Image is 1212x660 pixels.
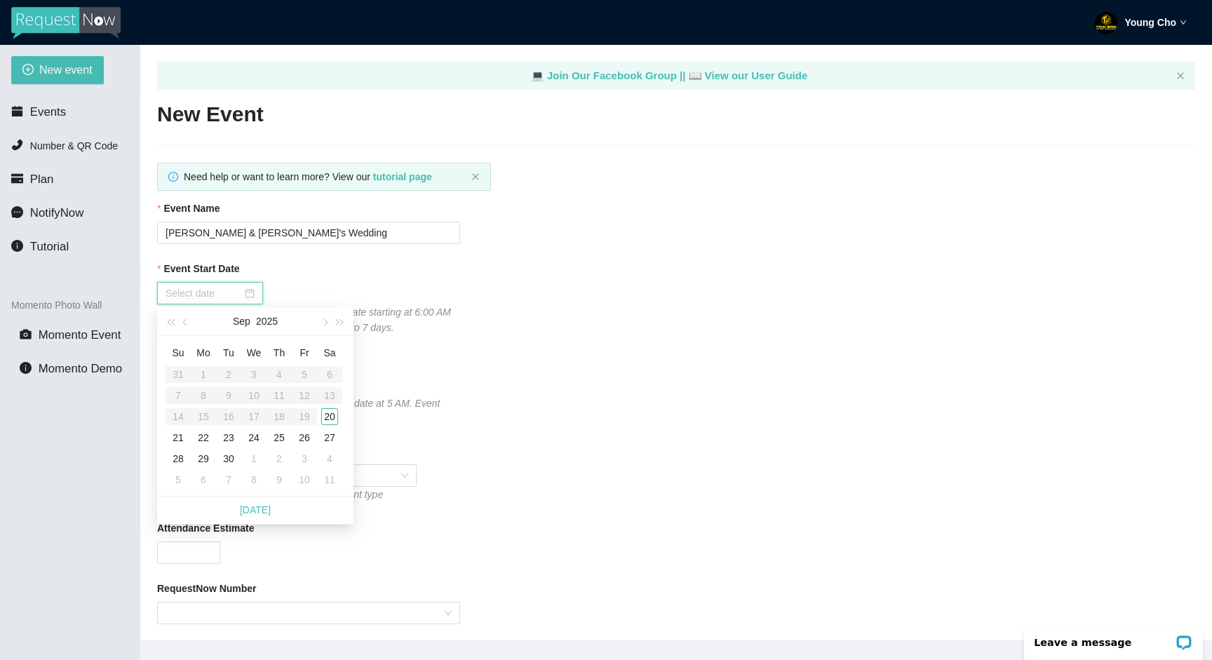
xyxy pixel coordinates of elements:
[292,342,317,364] th: Fr
[689,69,808,81] a: laptop View our User Guide
[216,469,241,490] td: 2025-10-07
[321,450,338,467] div: 4
[240,504,271,516] a: [DATE]
[267,427,292,448] td: 2025-09-25
[271,450,288,467] div: 2
[1015,616,1212,660] iframe: LiveChat chat widget
[256,307,278,335] button: 2025
[163,201,220,216] b: Event Name
[267,469,292,490] td: 2025-10-09
[11,206,23,218] span: message
[220,471,237,488] div: 7
[195,450,212,467] div: 29
[11,105,23,117] span: calendar
[170,471,187,488] div: 5
[241,448,267,469] td: 2025-10-01
[220,429,237,446] div: 23
[20,362,32,374] span: info-circle
[1180,19,1187,26] span: down
[689,69,702,81] span: laptop
[30,105,66,119] span: Events
[191,448,216,469] td: 2025-09-29
[531,69,689,81] a: laptop Join Our Facebook Group ||
[191,342,216,364] th: Mo
[267,448,292,469] td: 2025-10-02
[30,240,69,253] span: Tutorial
[317,342,342,364] th: Sa
[471,173,480,181] span: close
[166,427,191,448] td: 2025-09-21
[241,427,267,448] td: 2025-09-24
[157,307,451,333] i: Your event will accept text messages on this date starting at 6:00 AM until the Event End Date. E...
[157,100,1195,129] h2: New Event
[39,61,93,79] span: New event
[166,448,191,469] td: 2025-09-28
[22,64,34,77] span: plus-circle
[157,520,254,536] b: Attendance Estimate
[233,307,250,335] button: Sep
[11,7,121,39] img: RequestNow
[30,206,83,220] span: NotifyNow
[317,427,342,448] td: 2025-09-27
[373,171,432,182] a: tutorial page
[11,240,23,252] span: info-circle
[292,448,317,469] td: 2025-10-03
[296,429,313,446] div: 26
[216,427,241,448] td: 2025-09-23
[163,261,239,276] b: Event Start Date
[216,342,241,364] th: Tu
[317,469,342,490] td: 2025-10-11
[292,427,317,448] td: 2025-09-26
[245,450,262,467] div: 1
[267,342,292,364] th: Th
[321,471,338,488] div: 11
[39,362,122,375] span: Momento Demo
[241,342,267,364] th: We
[296,450,313,467] div: 3
[241,469,267,490] td: 2025-10-08
[531,69,544,81] span: laptop
[191,469,216,490] td: 2025-10-06
[168,172,178,182] span: info-circle
[195,429,212,446] div: 22
[20,328,32,340] span: camera
[317,406,342,427] td: 2025-09-20
[11,139,23,151] span: phone
[1176,72,1185,81] button: close
[166,285,242,301] input: Select date
[245,429,262,446] div: 24
[166,469,191,490] td: 2025-10-05
[170,450,187,467] div: 28
[216,448,241,469] td: 2025-09-30
[11,56,104,84] button: plus-circleNew event
[166,342,191,364] th: Su
[30,173,54,186] span: Plan
[245,471,262,488] div: 8
[195,471,212,488] div: 6
[184,171,432,182] span: Need help or want to learn more? View our
[292,469,317,490] td: 2025-10-10
[220,450,237,467] div: 30
[191,427,216,448] td: 2025-09-22
[271,471,288,488] div: 9
[170,429,187,446] div: 21
[1176,72,1185,80] span: close
[321,429,338,446] div: 27
[471,173,480,182] button: close
[317,448,342,469] td: 2025-10-04
[157,581,257,596] b: RequestNow Number
[321,408,338,425] div: 20
[39,328,121,342] span: Momento Event
[157,222,460,244] input: Janet's and Mark's Wedding
[30,140,118,151] span: Number & QR Code
[296,471,313,488] div: 10
[271,429,288,446] div: 25
[1124,17,1176,28] strong: Young Cho
[1095,12,1117,34] img: ACg8ocIi0wgE_VzT30IgfTj_NuX16PZhDUxirUddkAMPfGNH_oey22pW=s96-c
[11,173,23,184] span: credit-card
